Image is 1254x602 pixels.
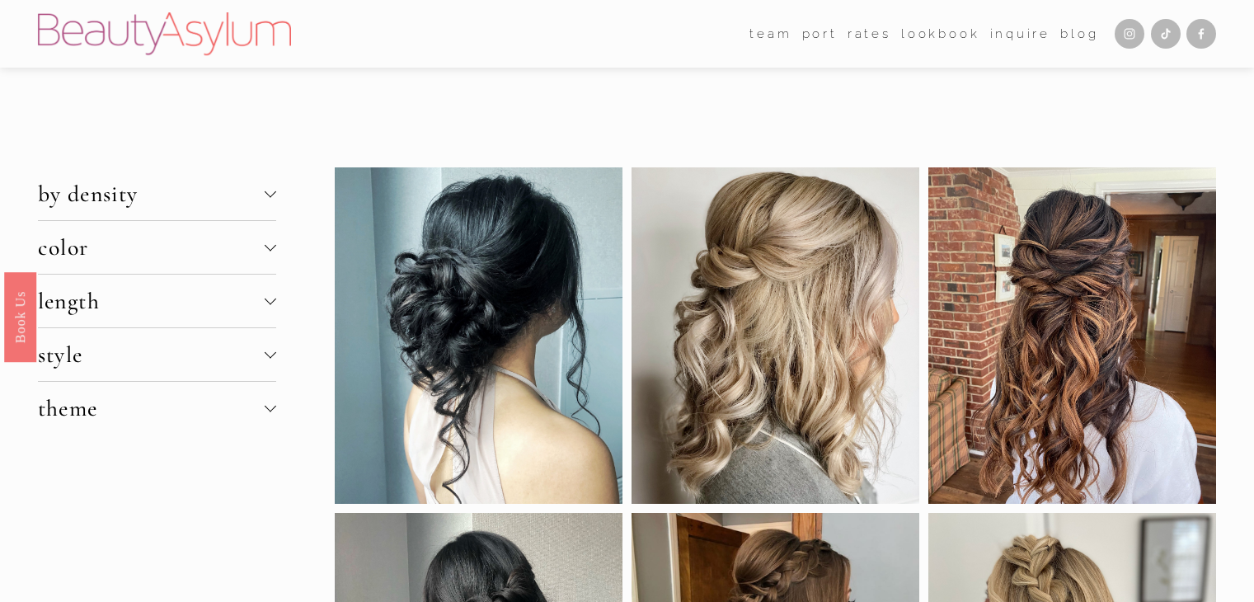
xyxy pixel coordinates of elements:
button: by density [38,167,276,220]
button: length [38,275,276,327]
a: TikTok [1151,19,1181,49]
a: Book Us [4,272,36,362]
a: Facebook [1186,19,1216,49]
a: Inquire [990,21,1051,46]
a: Instagram [1115,19,1144,49]
span: length [38,287,265,315]
span: team [749,23,791,45]
a: folder dropdown [749,21,791,46]
button: style [38,328,276,381]
button: theme [38,382,276,435]
span: theme [38,394,265,422]
button: color [38,221,276,274]
span: by density [38,180,265,208]
a: port [802,21,838,46]
span: color [38,233,265,261]
a: Rates [848,21,891,46]
img: Beauty Asylum | Bridal Hair &amp; Makeup Charlotte &amp; Atlanta [38,12,291,55]
a: Blog [1060,21,1098,46]
a: Lookbook [901,21,979,46]
span: style [38,341,265,369]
